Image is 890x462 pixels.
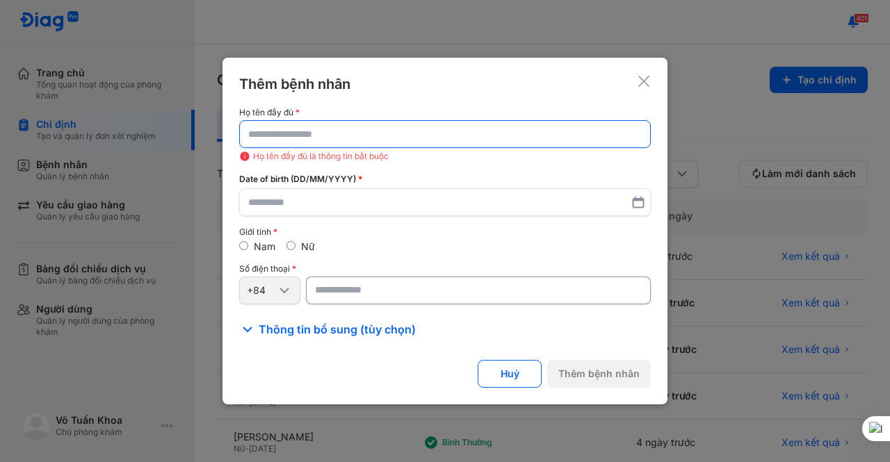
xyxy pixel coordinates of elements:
[254,240,275,252] label: Nam
[239,74,350,94] div: Thêm bệnh nhân
[547,360,651,388] button: Thêm bệnh nhân
[239,108,651,117] div: Họ tên đầy đủ
[259,321,416,338] span: Thông tin bổ sung (tùy chọn)
[301,240,315,252] label: Nữ
[478,360,542,388] button: Huỷ
[239,264,651,274] div: Số điện thoại
[239,151,651,162] div: Họ tên đầy đủ là thông tin bắt buộc
[239,173,651,185] div: Date of birth (DD/MM/YYYY)
[247,284,276,297] div: +84
[239,227,651,237] div: Giới tính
